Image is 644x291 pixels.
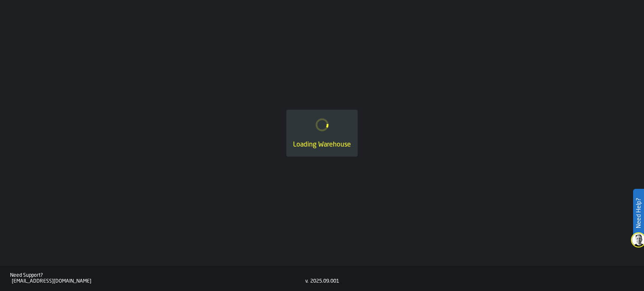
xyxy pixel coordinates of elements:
[634,190,643,237] label: Need Help?
[12,278,305,284] div: [EMAIL_ADDRESS][DOMAIN_NAME]
[10,273,305,278] div: Need Support?
[293,140,351,150] div: Loading Warehouse
[305,278,309,284] div: v.
[10,273,305,284] a: Need Support?[EMAIL_ADDRESS][DOMAIN_NAME]
[310,278,339,284] div: 2025.09.001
